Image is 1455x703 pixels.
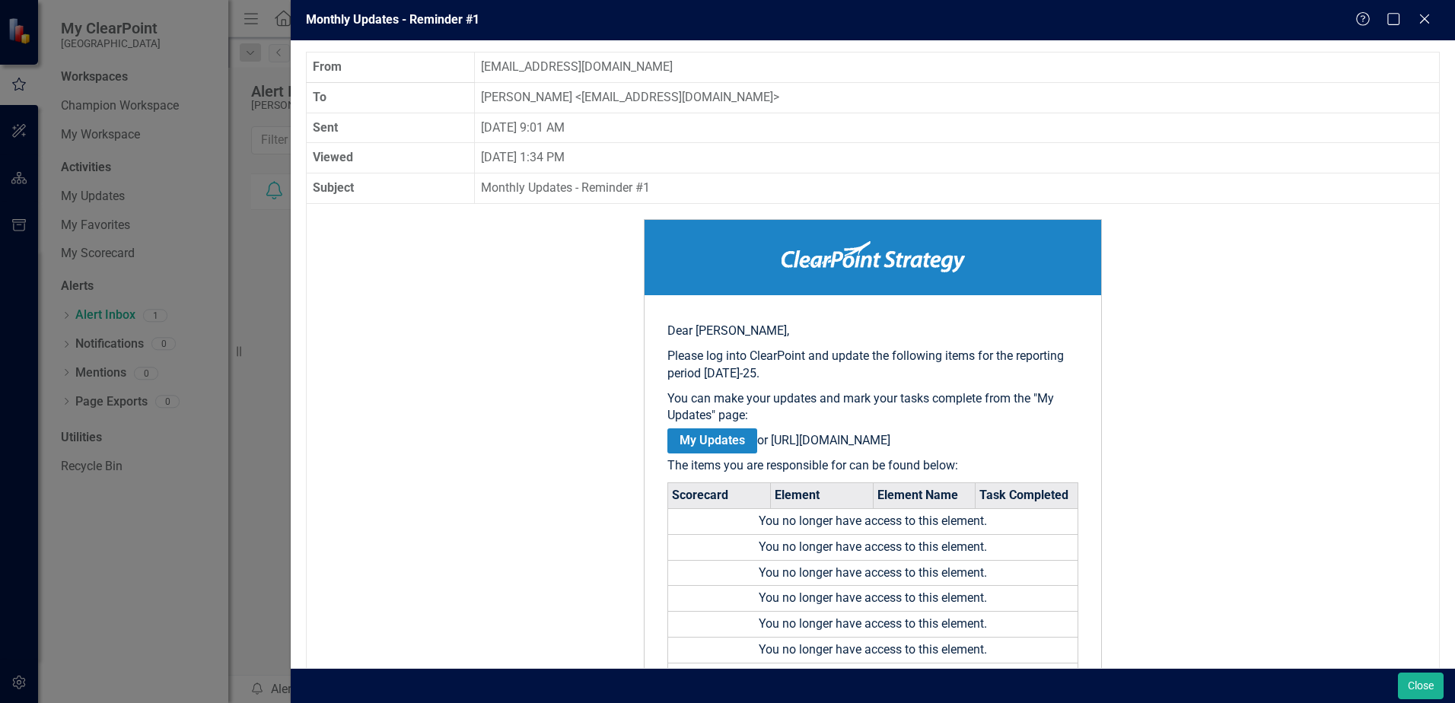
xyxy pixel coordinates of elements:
[773,90,779,104] span: >
[672,641,1074,659] center: You no longer have access to this element.
[307,113,474,143] th: Sent
[873,482,976,508] th: Element Name
[667,323,1078,340] p: Dear [PERSON_NAME],
[976,482,1078,508] th: Task Completed
[770,482,873,508] th: Element
[306,12,479,27] span: Monthly Updates - Reminder #1
[672,513,1074,530] center: You no longer have access to this element.
[307,52,474,82] th: From
[667,428,757,453] a: My Updates
[307,143,474,173] th: Viewed
[667,432,1078,450] p: or [URL][DOMAIN_NAME]
[667,348,1078,383] p: Please log into ClearPoint and update the following items for the reporting period [DATE]-25.
[575,90,581,104] span: <
[672,565,1074,582] center: You no longer have access to this element.
[782,241,965,272] img: ClearPoint Strategy
[667,390,1078,425] p: You can make your updates and mark your tasks complete from the "My Updates" page:
[474,173,1439,204] td: Monthly Updates - Reminder #1
[474,113,1439,143] td: [DATE] 9:01 AM
[307,173,474,204] th: Subject
[672,616,1074,633] center: You no longer have access to this element.
[667,457,1078,475] p: The items you are responsible for can be found below:
[474,52,1439,82] td: [EMAIL_ADDRESS][DOMAIN_NAME]
[1398,673,1444,699] button: Close
[672,667,1074,685] center: You no longer have access to this element.
[474,143,1439,173] td: [DATE] 1:34 PM
[672,539,1074,556] center: You no longer have access to this element.
[668,482,771,508] th: Scorecard
[474,82,1439,113] td: [PERSON_NAME] [EMAIL_ADDRESS][DOMAIN_NAME]
[672,590,1074,607] center: You no longer have access to this element.
[307,82,474,113] th: To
